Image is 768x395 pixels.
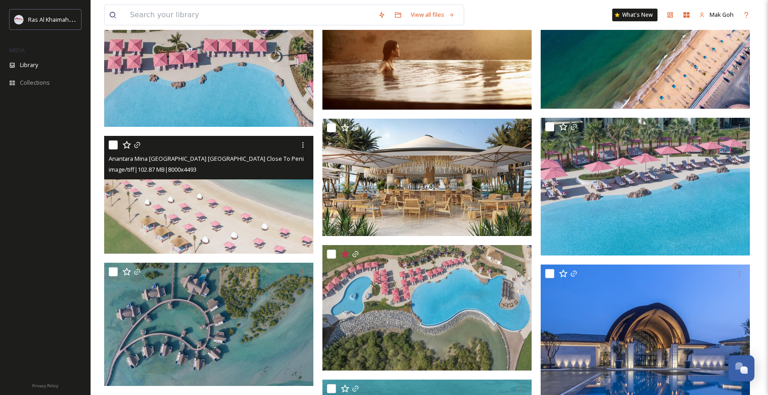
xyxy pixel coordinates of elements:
[728,355,754,381] button: Open Chat
[109,154,366,163] span: Anantara Mina [GEOGRAPHIC_DATA] [GEOGRAPHIC_DATA] Close To Peninsula And Riad Villas.tif
[32,380,58,390] a: Privacy Policy
[20,61,38,69] span: Library
[695,6,738,24] a: Mak Goh
[541,118,750,255] img: Anantara Mina Al Arab Ras Al Khaimah ResortAerial View Swimming Pool.tif
[406,6,459,24] a: View all files
[104,136,313,254] img: Anantara Mina Al Arab Ras Al Khaimah Resort Aerial View Beach Close To Peninsula And Riad Villas.tif
[104,263,313,386] img: Anantara Mina Al Arab Ras Al Khaimah Resort Guest Room Over Water Pool Villa Aerial.tif
[14,15,24,24] img: Logo_RAKTDA_RGB-01.png
[322,119,532,236] img: Sofitel Al Hamra Beach Resort Pool Bar.jpg
[9,47,25,53] span: MEDIA
[125,5,374,25] input: Search your library
[28,15,156,24] span: Ras Al Khaimah Tourism Development Authority
[109,165,197,173] span: image/tiff | 102.87 MB | 8000 x 4493
[20,78,50,87] span: Collections
[32,383,58,389] span: Privacy Policy
[322,245,532,371] img: Anantara Mina Al Arab Ras Al Khaimah Resort Aerial View Swimming Pool Mangroves Wide Angle.tif
[710,10,734,19] span: Mak Goh
[104,9,313,127] img: Anantara Mina Al Arab Ras Al Khaimah Resort Aerial View Swimming Pool Detail.tif
[612,9,658,21] a: What's New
